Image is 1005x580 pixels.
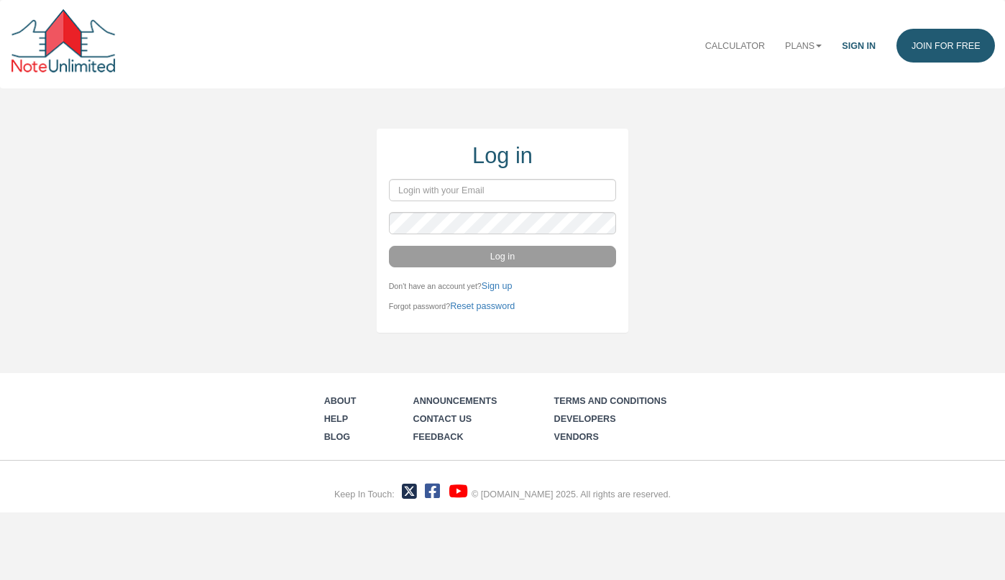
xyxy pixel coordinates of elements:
a: Plans [775,29,832,63]
a: Calculator [695,29,775,63]
a: About [324,396,357,406]
a: Feedback [413,432,464,442]
button: Log in [389,246,617,268]
a: Reset password [450,301,515,311]
a: Announcements [413,396,497,406]
a: Terms and Conditions [554,396,667,406]
a: Sign in [832,29,886,63]
a: Join for FREE [896,29,995,63]
a: Developers [554,414,616,424]
div: Log in [389,140,617,172]
a: Sign up [482,281,513,291]
a: Vendors [554,432,599,442]
small: Don't have an account yet? [389,282,513,290]
div: © [DOMAIN_NAME] 2025. All rights are reserved. [472,489,671,502]
a: Help [324,414,349,424]
small: Forgot password? [389,302,515,310]
a: Blog [324,432,350,442]
a: Contact Us [413,414,472,424]
div: Keep In Touch: [334,489,395,502]
input: Login with your Email [389,179,617,201]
